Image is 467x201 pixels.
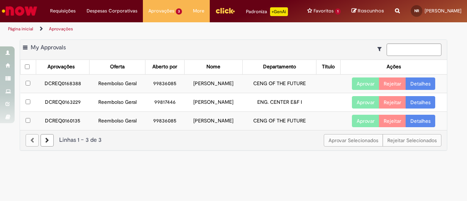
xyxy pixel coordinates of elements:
td: Reembolso Geral [90,111,145,130]
a: Detalhes [406,77,435,90]
i: Mostrar filtros para: Suas Solicitações [377,46,385,52]
span: Favoritos [314,7,334,15]
div: Título [322,63,335,71]
td: [PERSON_NAME] [185,111,243,130]
button: Rejeitar [379,77,406,90]
div: Departamento [263,63,296,71]
div: Linhas 1 − 3 de 3 [26,136,441,144]
button: Aprovar [352,77,379,90]
span: NR [414,8,419,13]
img: ServiceNow [1,4,38,18]
a: Aprovações [49,26,73,32]
td: DCREQ0163229 [36,93,89,111]
a: Rascunhos [352,8,384,15]
span: More [193,7,204,15]
td: ENG. CENTER E&F I [243,93,316,111]
a: Detalhes [406,115,435,127]
td: [PERSON_NAME] [185,93,243,111]
div: Nome [206,63,220,71]
span: Aprovações [148,7,174,15]
button: Rejeitar [379,96,406,109]
img: click_logo_yellow_360x200.png [215,5,235,16]
td: Reembolso Geral [90,74,145,93]
td: 99836085 [145,74,184,93]
td: 99817446 [145,93,184,111]
div: Aberto por [152,63,177,71]
td: CENG OF THE FUTURE [243,111,316,130]
td: CENG OF THE FUTURE [243,74,316,93]
div: Padroniza [246,7,288,16]
td: Reembolso Geral [90,93,145,111]
div: Oferta [110,63,125,71]
div: Aprovações [48,63,75,71]
td: 99836085 [145,111,184,130]
span: 3 [176,8,182,15]
div: Ações [387,63,401,71]
span: [PERSON_NAME] [425,8,462,14]
span: Despesas Corporativas [87,7,137,15]
td: DCREQ0160135 [36,111,89,130]
span: Requisições [50,7,76,15]
th: Aprovações [36,60,89,74]
button: Aprovar [352,115,379,127]
td: DCREQ0168388 [36,74,89,93]
p: +GenAi [270,7,288,16]
ul: Trilhas de página [5,22,306,36]
button: Aprovar [352,96,379,109]
a: Detalhes [406,96,435,109]
td: [PERSON_NAME] [185,74,243,93]
span: 1 [335,8,341,15]
span: My Approvals [31,44,66,51]
button: Rejeitar [379,115,406,127]
a: Página inicial [8,26,33,32]
span: Rascunhos [358,7,384,14]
